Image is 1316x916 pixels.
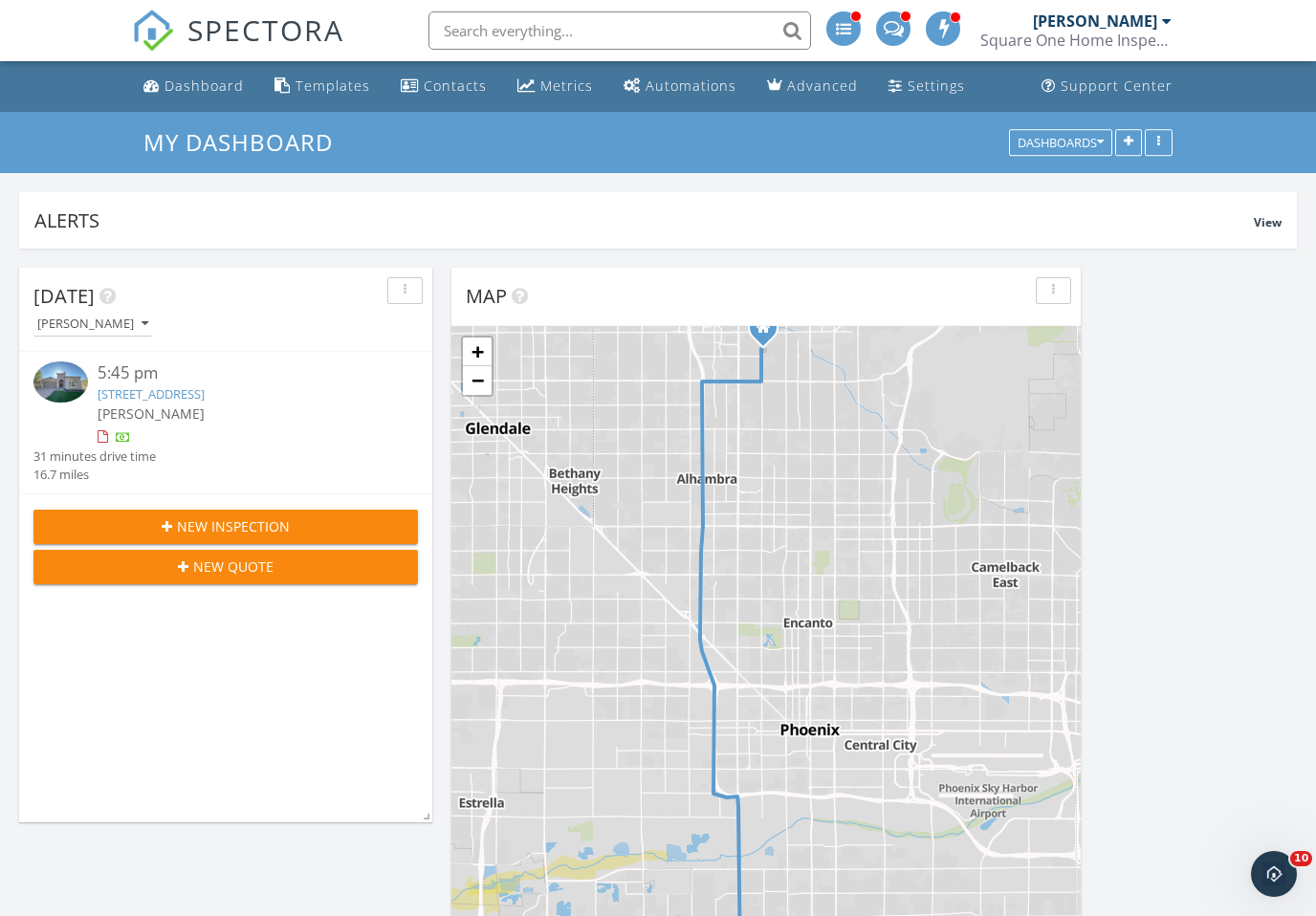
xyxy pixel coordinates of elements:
[908,76,965,95] div: Settings
[1009,129,1112,156] button: Dashboards
[33,361,88,403] img: 9534735%2Fcover_photos%2FOoeDnpqqghHwGq6zO3j3%2Fsmall.jpg
[33,283,95,309] span: [DATE]
[98,385,205,403] a: [STREET_ADDRESS]
[424,76,487,95] div: Contacts
[763,327,775,338] div: 1417 W Orchid Lane, Phoenix AZ 85021
[759,69,866,104] a: Advanced
[1018,136,1104,149] div: Dashboards
[1033,11,1157,31] div: [PERSON_NAME]
[616,69,744,104] a: Automations (Advanced)
[466,283,507,309] span: Map
[1061,76,1173,95] div: Support Center
[296,76,370,95] div: Templates
[33,312,152,338] button: [PERSON_NAME]
[393,69,494,104] a: Contacts
[33,550,418,584] button: New Quote
[177,516,290,536] span: New Inspection
[136,69,252,104] a: Dashboard
[1251,851,1297,897] iframe: Intercom live chat
[463,366,492,395] a: Zoom out
[428,11,811,50] input: Search everything...
[193,556,274,577] span: New Quote
[980,31,1172,50] div: Square One Home Inspections, LLC
[98,404,205,423] span: [PERSON_NAME]
[33,447,156,466] div: 31 minutes drive time
[1254,214,1282,230] span: View
[132,10,174,52] img: The Best Home Inspection Software - Spectora
[187,10,344,50] span: SPECTORA
[37,317,148,331] div: [PERSON_NAME]
[463,338,492,366] a: Zoom in
[646,76,736,95] div: Automations
[267,69,378,104] a: Templates
[143,126,349,158] a: My Dashboard
[33,466,156,484] div: 16.7 miles
[881,69,973,104] a: Settings
[33,361,418,484] a: 5:45 pm [STREET_ADDRESS] [PERSON_NAME] 31 minutes drive time 16.7 miles
[1290,851,1312,866] span: 10
[164,76,244,95] div: Dashboard
[510,69,601,104] a: Metrics
[33,510,418,544] button: New Inspection
[132,26,344,66] a: SPECTORA
[540,76,593,95] div: Metrics
[34,207,1254,233] div: Alerts
[98,361,386,385] div: 5:45 pm
[1034,69,1180,104] a: Support Center
[787,76,858,95] div: Advanced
